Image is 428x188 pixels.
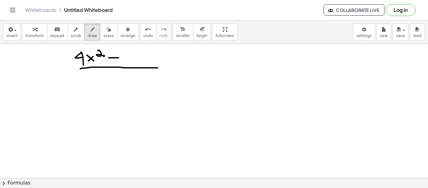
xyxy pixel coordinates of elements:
span: smaller [176,34,190,38]
span: keypad [50,34,64,38]
span: fullscreen [216,34,234,38]
span: settings [357,34,372,38]
span: Collaborate Live [329,7,379,13]
span: scrub [71,34,81,38]
button: keyboardkeypad [47,24,68,40]
i: format_size [180,26,186,33]
button: Collaborate Live [324,4,384,16]
button: format_sizesmaller [173,24,193,40]
span: save [396,34,405,38]
button: transform [22,24,47,40]
button: Log in [386,4,415,16]
span: redo [159,34,168,38]
i: keyboard [54,26,60,33]
button: format_sizelarger [193,24,211,40]
button: draw [84,24,101,40]
button: fullscreen [212,24,237,40]
span: transform [25,34,44,38]
span: new [380,34,388,38]
span: insert [7,34,17,38]
button: undoundo [140,24,156,40]
span: load [413,34,421,38]
button: Toggle navigation [8,5,18,15]
button: erase [100,24,117,40]
button: scrub [67,24,85,40]
button: redoredo [156,24,171,40]
span: larger [196,34,207,38]
span: draw [88,34,97,38]
button: settings [353,24,375,40]
span: undo [144,34,153,38]
i: format_size [199,26,205,33]
span: erase [103,34,114,38]
span: arrange [121,34,135,38]
button: save [393,24,409,40]
i: redo [161,26,167,33]
button: load [410,24,425,40]
button: insert [3,24,21,40]
a: Whiteboards [25,7,56,13]
button: arrange [117,24,139,40]
i: undo [145,26,151,33]
button: new [376,24,391,40]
